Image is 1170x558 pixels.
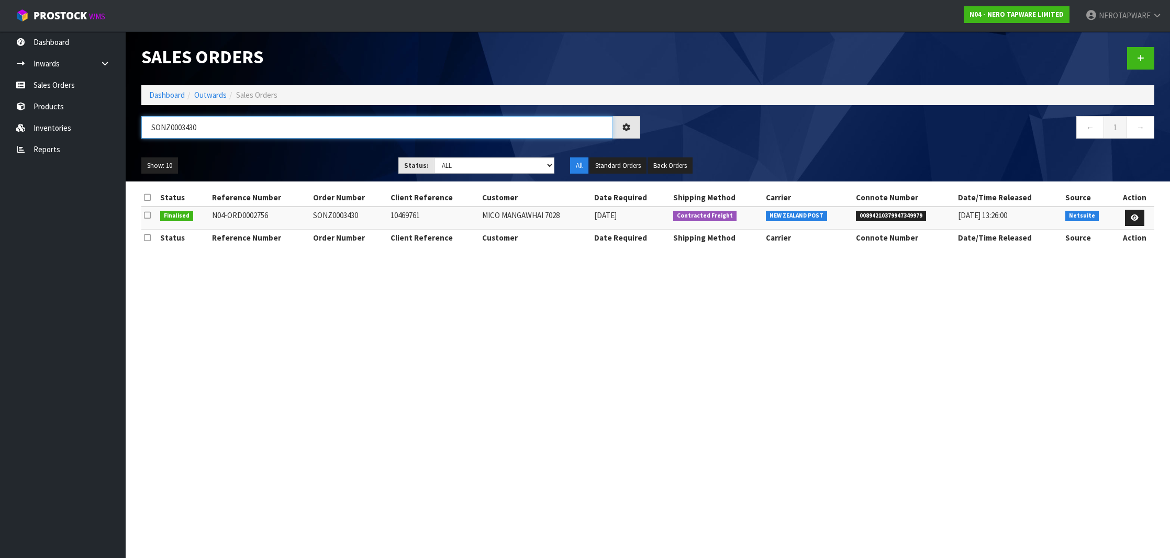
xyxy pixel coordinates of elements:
td: MICO MANGAWHAI 7028 [480,207,592,229]
th: Carrier [763,229,853,246]
span: [DATE] 13:26:00 [958,210,1007,220]
span: 00894210379947349979 [856,211,926,221]
span: Finalised [160,211,193,221]
img: cube-alt.png [16,9,29,22]
th: Shipping Method [671,229,763,246]
th: Status [158,229,209,246]
th: Client Reference [388,189,480,206]
span: NEW ZEALAND POST [766,211,827,221]
span: [DATE] [594,210,617,220]
th: Date Required [592,229,671,246]
th: Customer [480,189,592,206]
th: Source [1063,229,1115,246]
span: Sales Orders [236,90,277,100]
a: Outwards [194,90,227,100]
th: Connote Number [853,189,955,206]
th: Source [1063,189,1115,206]
a: Dashboard [149,90,185,100]
th: Order Number [310,189,388,206]
th: Date/Time Released [955,189,1063,206]
strong: N04 - NERO TAPWARE LIMITED [970,10,1064,19]
h1: Sales Orders [141,47,640,67]
td: N04-ORD0002756 [209,207,310,229]
th: Action [1115,189,1154,206]
span: Contracted Freight [673,211,737,221]
th: Status [158,189,209,206]
input: Search sales orders [141,116,613,139]
a: → [1127,116,1154,139]
th: Reference Number [209,189,310,206]
nav: Page navigation [656,116,1155,142]
strong: Status: [404,161,429,170]
button: Back Orders [648,157,693,174]
th: Shipping Method [671,189,763,206]
th: Client Reference [388,229,480,246]
th: Order Number [310,229,388,246]
span: Netsuite [1065,211,1099,221]
th: Reference Number [209,229,310,246]
button: All [570,157,588,174]
td: 10469761 [388,207,480,229]
a: 1 [1104,116,1127,139]
th: Date Required [592,189,671,206]
th: Date/Time Released [955,229,1063,246]
button: Standard Orders [589,157,647,174]
td: SONZ0003430 [310,207,388,229]
span: ProStock [34,9,87,22]
th: Carrier [763,189,853,206]
a: ← [1076,116,1104,139]
th: Action [1115,229,1154,246]
small: WMS [89,12,105,21]
th: Connote Number [853,229,955,246]
span: NEROTAPWARE [1099,10,1151,20]
th: Customer [480,229,592,246]
button: Show: 10 [141,157,178,174]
